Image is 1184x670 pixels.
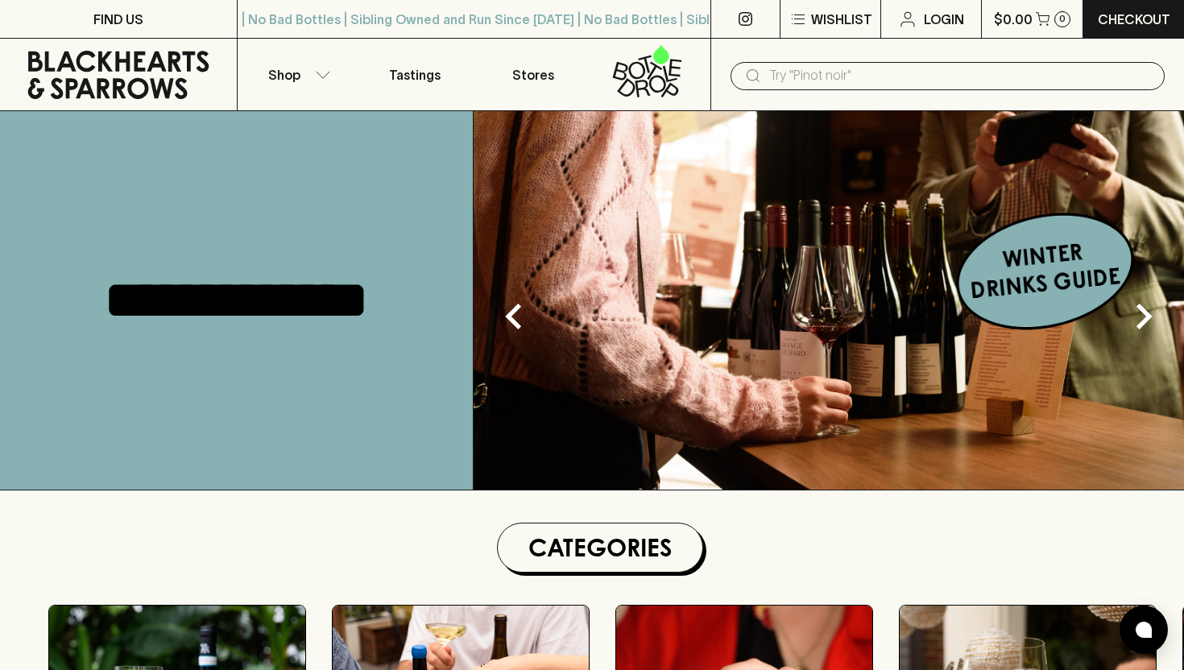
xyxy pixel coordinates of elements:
[504,530,696,565] h1: Categories
[389,65,441,85] p: Tastings
[1098,10,1170,29] p: Checkout
[1136,622,1152,638] img: bubble-icon
[356,39,474,110] a: Tastings
[238,39,356,110] button: Shop
[93,10,143,29] p: FIND US
[924,10,964,29] p: Login
[1112,284,1176,349] button: Next
[994,10,1033,29] p: $0.00
[268,65,300,85] p: Shop
[474,39,593,110] a: Stores
[811,10,872,29] p: Wishlist
[482,284,546,349] button: Previous
[1059,14,1066,23] p: 0
[474,111,1184,490] img: optimise
[769,63,1152,89] input: Try "Pinot noir"
[512,65,554,85] p: Stores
